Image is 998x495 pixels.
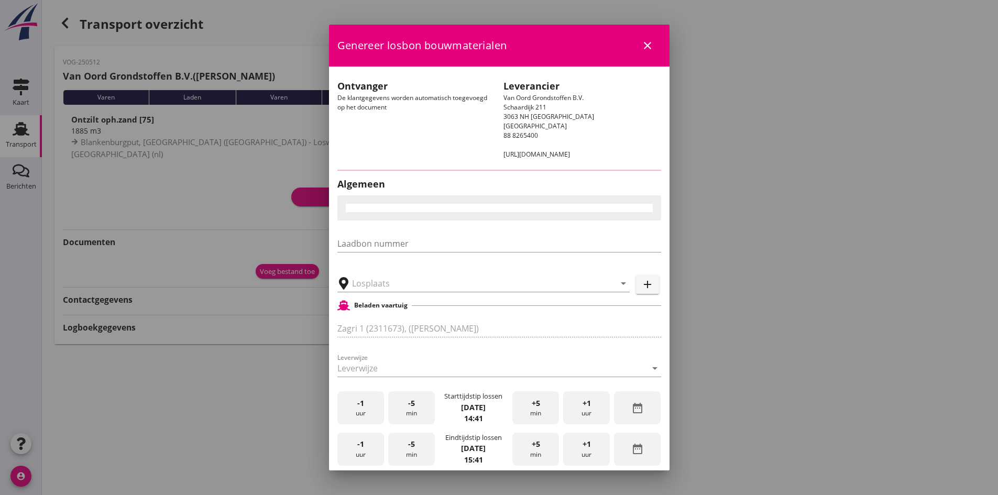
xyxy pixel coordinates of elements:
[388,433,435,466] div: min
[461,443,486,453] strong: [DATE]
[337,79,495,93] h2: Ontvanger
[532,398,540,409] span: +5
[408,398,415,409] span: -5
[641,39,654,52] i: close
[408,438,415,450] span: -5
[464,413,483,423] strong: 14:41
[461,402,486,412] strong: [DATE]
[388,391,435,424] div: min
[445,433,502,443] div: Eindtijdstip lossen
[337,433,384,466] div: uur
[357,438,364,450] span: -1
[532,438,540,450] span: +5
[583,398,591,409] span: +1
[617,277,630,290] i: arrow_drop_down
[357,398,364,409] span: -1
[583,438,591,450] span: +1
[444,391,502,401] div: Starttijdstip lossen
[512,433,559,466] div: min
[563,391,610,424] div: uur
[503,79,661,93] h2: Leverancier
[337,391,384,424] div: uur
[631,402,644,414] i: date_range
[333,75,499,163] div: De klantgegevens worden automatisch toegevoegd op het document
[563,433,610,466] div: uur
[329,25,670,67] div: Genereer losbon bouwmaterialen
[354,301,408,310] h2: Beladen vaartuig
[499,75,665,163] div: Van Oord Grondstoffen B.V. Schaardijk 211 3063 NH [GEOGRAPHIC_DATA] [GEOGRAPHIC_DATA] 88 8265400 ...
[352,275,600,292] input: Losplaats
[631,443,644,455] i: date_range
[641,278,654,291] i: add
[337,235,661,252] input: Laadbon nummer
[337,177,661,191] h2: Algemeen
[512,391,559,424] div: min
[464,455,483,465] strong: 15:41
[649,362,661,375] i: arrow_drop_down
